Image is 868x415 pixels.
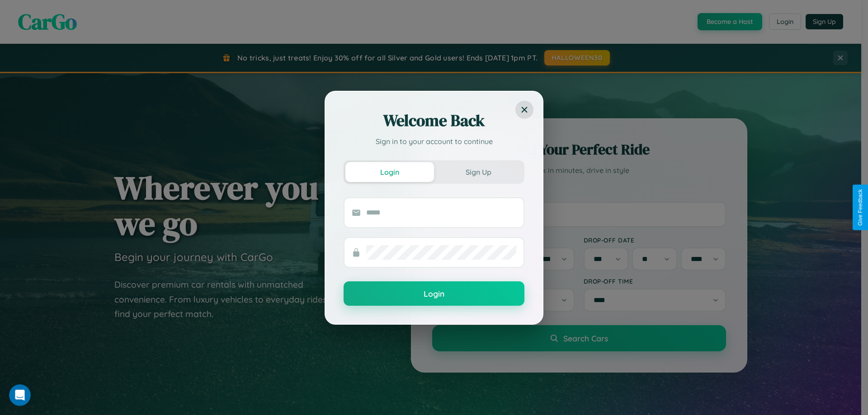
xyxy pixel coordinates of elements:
[857,189,863,226] div: Give Feedback
[344,281,524,306] button: Login
[434,162,523,182] button: Sign Up
[345,162,434,182] button: Login
[344,110,524,131] h2: Welcome Back
[344,136,524,147] p: Sign in to your account to continue
[9,384,31,406] iframe: Intercom live chat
